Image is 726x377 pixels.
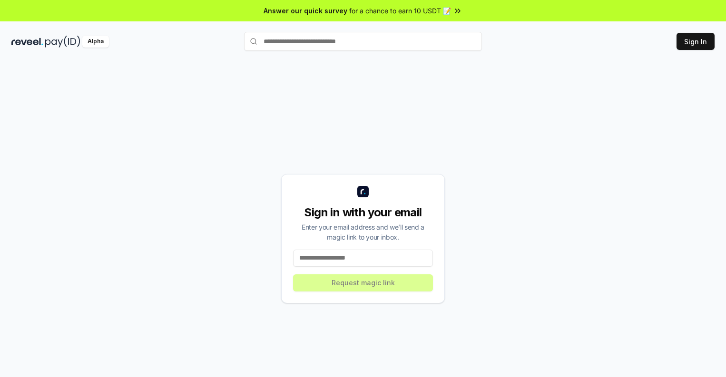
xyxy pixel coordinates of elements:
[677,33,715,50] button: Sign In
[293,222,433,242] div: Enter your email address and we’ll send a magic link to your inbox.
[349,6,451,16] span: for a chance to earn 10 USDT 📝
[82,36,109,48] div: Alpha
[357,186,369,197] img: logo_small
[45,36,80,48] img: pay_id
[11,36,43,48] img: reveel_dark
[293,205,433,220] div: Sign in with your email
[264,6,347,16] span: Answer our quick survey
